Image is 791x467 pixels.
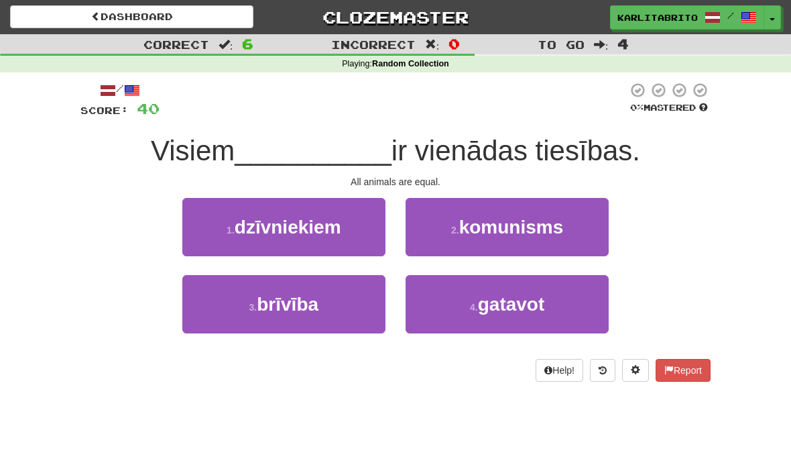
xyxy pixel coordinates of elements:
[80,175,711,189] div: All animals are equal.
[249,302,257,313] small: 3 .
[617,36,629,52] span: 4
[227,225,235,236] small: 1 .
[610,5,764,30] a: Karlitabrito /
[406,198,609,256] button: 2.komunisms
[273,5,517,29] a: Clozemaster
[448,36,460,52] span: 0
[536,359,583,382] button: Help!
[182,198,385,256] button: 1.dzīvniekiem
[143,38,209,51] span: Correct
[630,102,644,113] span: 0 %
[656,359,711,382] button: Report
[10,5,253,28] a: Dashboard
[257,294,318,315] span: brīvība
[406,275,609,333] button: 4.gatavot
[80,82,160,99] div: /
[627,102,711,114] div: Mastered
[594,39,609,50] span: :
[372,59,449,68] strong: Random Collection
[235,135,391,166] span: __________
[727,11,734,20] span: /
[242,36,253,52] span: 6
[617,11,698,23] span: Karlitabrito
[235,217,341,238] span: dzīvniekiem
[470,302,478,313] small: 4 .
[331,38,416,51] span: Incorrect
[151,135,235,166] span: Visiem
[425,39,440,50] span: :
[182,275,385,333] button: 3.brīvība
[478,294,545,315] span: gatavot
[590,359,615,382] button: Round history (alt+y)
[80,105,129,116] span: Score:
[459,217,564,238] span: komunisms
[391,135,640,166] span: ir vienādas tiesības.
[451,225,459,236] small: 2 .
[219,39,233,50] span: :
[137,100,160,117] span: 40
[538,38,585,51] span: To go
